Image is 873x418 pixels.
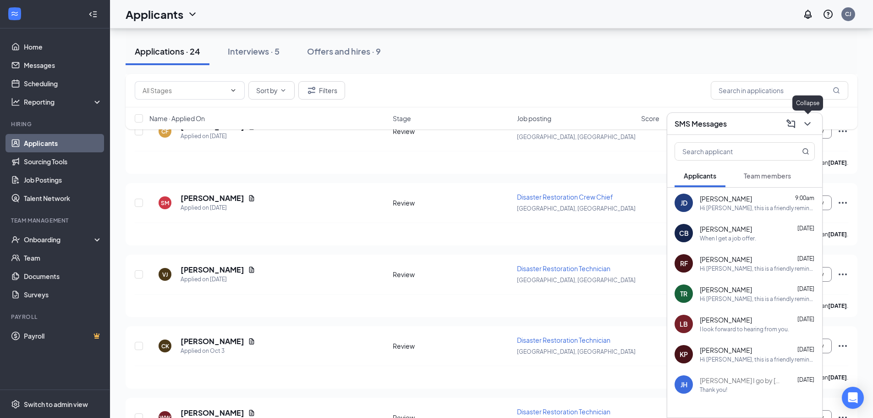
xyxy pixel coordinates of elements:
[24,327,102,345] a: PayrollCrown
[641,114,659,123] span: Score
[675,143,784,160] input: Search applicant
[187,9,198,20] svg: ChevronDown
[711,81,848,100] input: Search in applications
[828,231,847,238] b: [DATE]
[700,386,727,394] div: Thank you!
[833,87,840,94] svg: MagnifyingGlass
[680,350,688,359] div: KP
[24,74,102,93] a: Scheduling
[797,225,814,232] span: [DATE]
[24,189,102,207] a: Talent Network
[700,285,752,294] span: [PERSON_NAME]
[11,400,20,409] svg: Settings
[181,408,244,418] h5: [PERSON_NAME]
[797,316,814,323] span: [DATE]
[11,97,20,106] svg: Analysis
[306,85,317,96] svg: Filter
[24,38,102,56] a: Home
[700,224,752,234] span: [PERSON_NAME]
[680,289,687,298] div: TR
[248,409,255,417] svg: Document
[744,172,791,180] span: Team members
[517,114,551,123] span: Job posting
[802,148,809,155] svg: MagnifyingGlass
[842,387,864,409] div: Open Intercom Messenger
[797,255,814,262] span: [DATE]
[24,171,102,189] a: Job Postings
[828,374,847,381] b: [DATE]
[837,340,848,351] svg: Ellipses
[228,45,280,57] div: Interviews · 5
[24,235,94,244] div: Onboarding
[393,270,511,279] div: Review
[161,342,169,350] div: CK
[11,120,100,128] div: Hiring
[248,81,295,100] button: Sort byChevronDown
[700,325,789,333] div: I look forward to hearing from you.
[845,10,851,18] div: CJ
[517,348,636,355] span: [GEOGRAPHIC_DATA], [GEOGRAPHIC_DATA]
[828,159,847,166] b: [DATE]
[135,45,200,57] div: Applications · 24
[797,346,814,353] span: [DATE]
[181,265,244,275] h5: [PERSON_NAME]
[24,97,103,106] div: Reporting
[700,255,752,264] span: [PERSON_NAME]
[181,336,244,346] h5: [PERSON_NAME]
[797,285,814,292] span: [DATE]
[393,198,511,207] div: Review
[837,269,848,280] svg: Ellipses
[248,338,255,345] svg: Document
[517,193,613,201] span: Disaster Restoration Crew Chief
[681,198,687,207] div: JD
[795,195,814,201] span: 9:00am
[700,376,782,385] span: [PERSON_NAME] I go by [PERSON_NAME]
[700,346,752,355] span: [PERSON_NAME]
[700,356,815,363] div: Hi [PERSON_NAME], this is a friendly reminder. Your meeting with ServiceMaster by Rice for Disast...
[837,197,848,208] svg: Ellipses
[679,229,689,238] div: CB
[517,277,636,284] span: [GEOGRAPHIC_DATA], [GEOGRAPHIC_DATA]
[700,295,815,303] div: Hi [PERSON_NAME], this is a friendly reminder. Your meeting with ServiceMaster by Rice for Disast...
[11,313,100,321] div: Payroll
[248,266,255,273] svg: Document
[298,81,345,100] button: Filter Filters
[24,56,102,74] a: Messages
[517,407,610,416] span: Disaster Restoration Technician
[700,265,815,273] div: Hi [PERSON_NAME], this is a friendly reminder. Your meeting with ServiceMaster by [PERSON_NAME] f...
[393,341,511,351] div: Review
[11,217,100,224] div: Team Management
[792,95,823,111] div: Collapse
[700,234,756,242] div: When I get a job offer.
[675,119,727,129] h3: SMS Messages
[393,114,411,123] span: Stage
[802,118,813,129] svg: ChevronDown
[162,271,168,279] div: VJ
[256,87,278,94] span: Sort by
[680,319,688,329] div: LB
[700,204,815,212] div: Hi [PERSON_NAME], this is a friendly reminder. Your meeting with ServiceMaster by Rice for Disast...
[126,6,183,22] h1: Applicants
[24,152,102,171] a: Sourcing Tools
[181,275,255,284] div: Applied on [DATE]
[24,267,102,285] a: Documents
[681,380,687,389] div: JH
[785,118,796,129] svg: ComposeMessage
[248,195,255,202] svg: Document
[684,172,716,180] span: Applicants
[307,45,381,57] div: Offers and hires · 9
[802,9,813,20] svg: Notifications
[24,249,102,267] a: Team
[181,203,255,212] div: Applied on [DATE]
[10,9,19,18] svg: WorkstreamLogo
[11,235,20,244] svg: UserCheck
[181,193,244,203] h5: [PERSON_NAME]
[700,194,752,203] span: [PERSON_NAME]
[230,87,237,94] svg: ChevronDown
[800,117,815,131] button: ChevronDown
[517,336,610,344] span: Disaster Restoration Technician
[24,400,88,409] div: Switch to admin view
[517,205,636,212] span: [GEOGRAPHIC_DATA], [GEOGRAPHIC_DATA]
[784,117,798,131] button: ComposeMessage
[143,85,226,95] input: All Stages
